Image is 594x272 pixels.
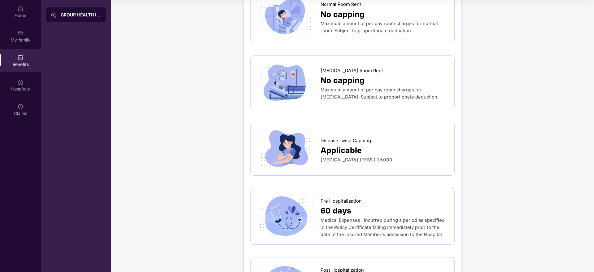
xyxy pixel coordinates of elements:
[257,196,315,237] img: icon
[51,12,57,18] img: svg+xml;base64,PHN2ZyB3aWR0aD0iMjAiIGhlaWdodD0iMjAiIHZpZXdCb3g9IjAgMCAyMCAyMCIgZmlsbD0ibm9uZSIgeG...
[257,62,315,103] img: icon
[17,55,24,61] img: svg+xml;base64,PHN2ZyBpZD0iQmVuZWZpdHMiIHhtbG5zPSJodHRwOi8vd3d3LnczLm9yZy8yMDAwL3N2ZyIgd2lkdGg9Ij...
[17,103,24,110] img: svg+xml;base64,PHN2ZyBpZD0iQ2xhaW0iIHhtbG5zPSJodHRwOi8vd3d3LnczLm9yZy8yMDAwL3N2ZyIgd2lkdGg9IjIwIi...
[321,205,351,217] span: 60 days
[257,128,315,169] img: icon
[321,8,365,20] span: No capping
[321,217,445,237] span: Medical Expenses : incurred during a period as specified in the Policy Certificate falling immedi...
[321,67,383,74] span: [MEDICAL_DATA] Room Rent
[321,1,361,8] span: Normal Room Rent
[321,137,371,144] span: Disease-wise Capping
[321,198,362,205] span: Pre Hospitalization
[321,87,439,100] span: Maximum amount of per day room charges for [MEDICAL_DATA]. Subject to proportionate deduction.
[321,157,392,163] span: [MEDICAL_DATA] (FESS ) 35000
[17,6,24,12] img: svg+xml;base64,PHN2ZyBpZD0iSG9tZSIgeG1sbnM9Imh0dHA6Ly93d3cudzMub3JnLzIwMDAvc3ZnIiB3aWR0aD0iMjAiIG...
[321,144,362,156] span: Applicable
[321,21,438,33] span: Maximum amount of per day room charges for normal room. Subject to proportionate deduction.
[17,79,24,85] img: svg+xml;base64,PHN2ZyBpZD0iSG9zcGl0YWxzIiB4bWxucz0iaHR0cDovL3d3dy53My5vcmcvMjAwMC9zdmciIHdpZHRoPS...
[61,12,101,18] div: GROUP HEALTH INSURANCE
[321,74,365,86] span: No capping
[17,30,24,36] img: svg+xml;base64,PHN2ZyB3aWR0aD0iMjAiIGhlaWdodD0iMjAiIHZpZXdCb3g9IjAgMCAyMCAyMCIgZmlsbD0ibm9uZSIgeG...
